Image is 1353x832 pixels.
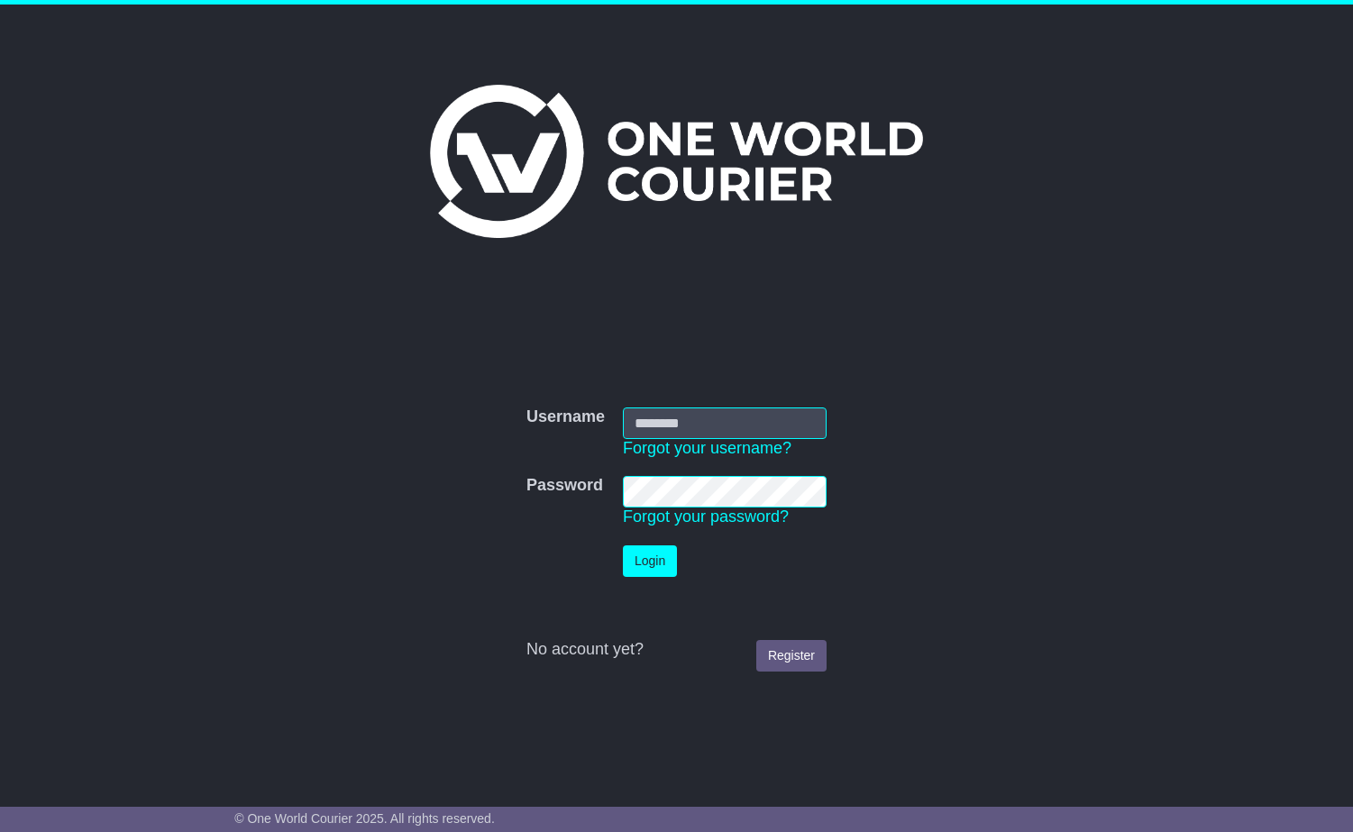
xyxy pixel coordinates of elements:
[526,640,827,660] div: No account yet?
[430,85,922,238] img: One World
[234,811,495,826] span: © One World Courier 2025. All rights reserved.
[756,640,827,672] a: Register
[526,476,603,496] label: Password
[623,507,789,526] a: Forgot your password?
[623,545,677,577] button: Login
[623,439,791,457] a: Forgot your username?
[526,407,605,427] label: Username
